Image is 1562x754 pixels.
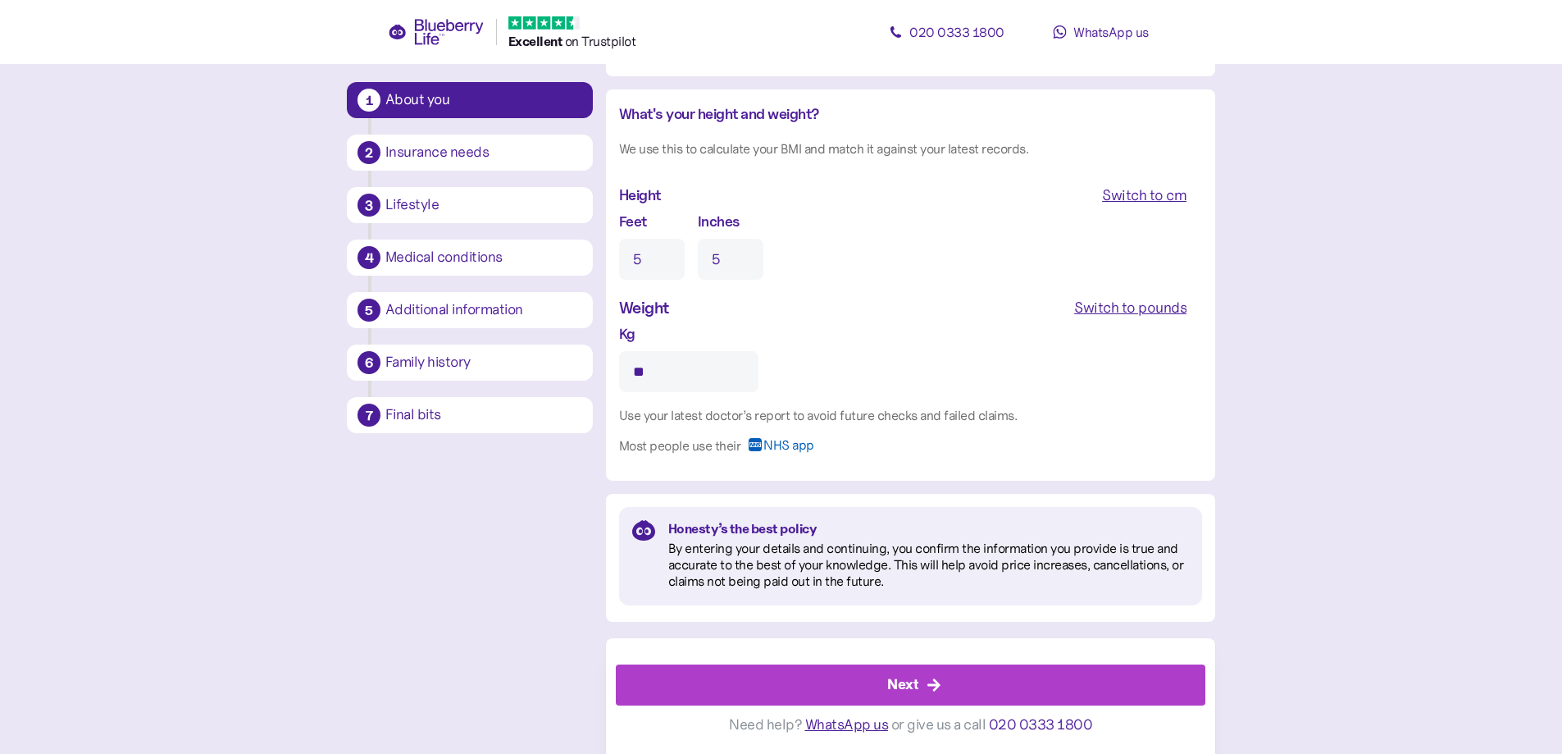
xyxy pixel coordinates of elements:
button: 3Lifestyle [347,187,593,223]
span: 020 0333 1800 [909,24,1004,40]
span: 020 0333 1800 [989,715,1093,733]
a: 020 0333 1800 [873,16,1021,48]
button: Switch to cm [1086,181,1202,210]
label: Kg [619,322,635,345]
span: Excellent ️ [508,33,565,49]
div: Medical conditions [385,250,582,265]
div: About you [385,93,582,107]
div: Most people use their [619,436,741,456]
div: Honesty’s the best policy [668,520,1189,537]
button: 5Additional information [347,292,593,328]
div: Weight [619,295,669,321]
div: Additional information [385,303,582,318]
button: Switch to pounds [1059,293,1202,322]
div: Height [619,184,661,207]
span: WhatsApp us [805,715,889,733]
div: Family history [385,355,582,370]
div: 7 [357,404,380,427]
button: 4Medical conditions [347,240,593,276]
div: Insurance needs [385,145,582,160]
div: 6 [357,351,380,374]
div: We use this to calculate your BMI and match it against your latest records. [619,139,1202,159]
button: 2Insurance needs [347,135,593,171]
button: 1About you [347,82,593,118]
label: Feet [619,210,647,232]
div: 5 [357,299,380,322]
div: 3 [357,194,380,217]
div: 2 [357,141,380,164]
span: on Trustpilot [565,33,636,49]
span: WhatsApp us [1073,24,1149,40]
div: Next [887,674,918,696]
div: 4 [357,246,380,269]
label: Inches [698,210,740,232]
a: WhatsApp us [1027,16,1175,48]
div: By entering your details and continuing, you confirm the information you provide is true and accu... [668,540,1189,589]
div: Switch to pounds [1074,296,1186,319]
button: 7Final bits [347,397,593,433]
div: Final bits [385,408,582,423]
div: Switch to cm [1102,184,1186,207]
span: NHS app [763,438,814,464]
div: What's your height and weight? [619,103,1202,126]
button: Next [616,665,1205,706]
div: Lifestyle [385,198,582,212]
div: 1 [357,89,380,112]
div: Need help? or give us a call [616,706,1205,744]
div: Use your latest doctor’s report to avoid future checks and failed claims. [619,405,1202,426]
button: 6Family history [347,345,593,381]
